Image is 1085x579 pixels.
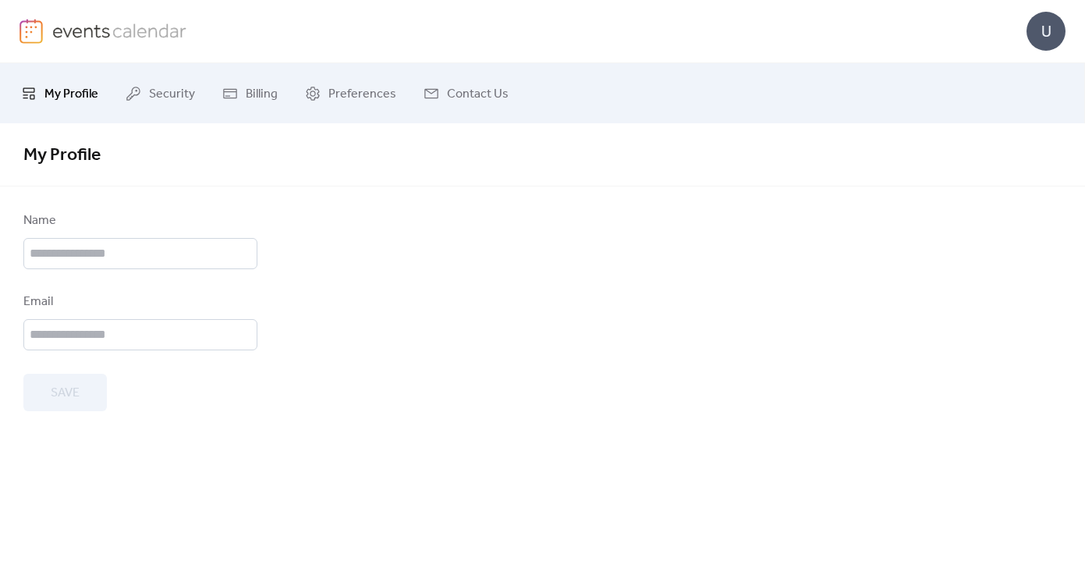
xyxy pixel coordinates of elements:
img: logo [20,19,43,44]
img: logo-type [52,19,187,42]
div: Name [23,211,254,230]
a: Contact Us [412,69,520,117]
a: Preferences [293,69,408,117]
span: My Profile [23,138,101,172]
span: Security [149,82,195,106]
span: Preferences [328,82,396,106]
div: U [1026,12,1065,51]
span: Contact Us [447,82,509,106]
span: My Profile [44,82,98,106]
a: My Profile [9,69,110,117]
div: Email [23,293,254,311]
span: Billing [246,82,278,106]
a: Billing [211,69,289,117]
a: Security [114,69,207,117]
